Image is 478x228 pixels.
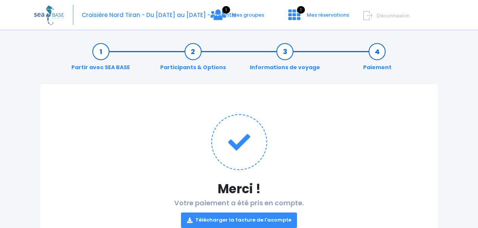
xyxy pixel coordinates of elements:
span: Mes groupes [232,11,264,19]
h1: Merci ! [55,181,423,196]
span: Mes réservations [307,11,349,19]
a: Paiement [359,48,395,71]
a: Informations de voyage [246,48,324,71]
span: 1 [222,6,230,14]
a: 1 Mes groupes [204,14,270,21]
a: 1 Mes réservations [282,14,354,21]
a: Partir avec SEA BASE [68,48,134,71]
span: Croisière Nord Tiran - Du [DATE] au [DATE] - Volantis [82,11,237,19]
a: Participants & Options [156,48,230,71]
h2: Votre paiement a été pris en compte. [55,199,423,228]
span: Déconnexion [377,12,410,19]
span: 1 [297,6,305,14]
a: Télécharger la facture de l'acompte [181,212,297,228]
